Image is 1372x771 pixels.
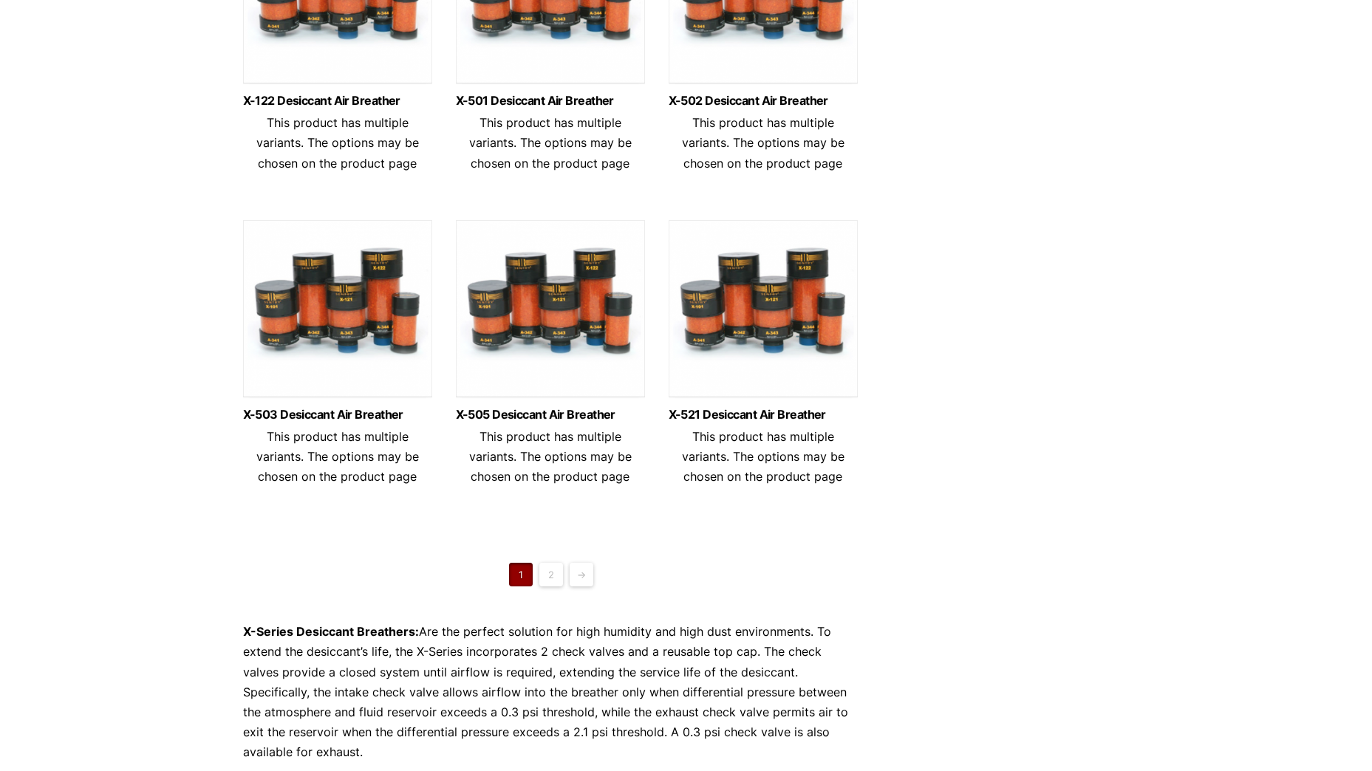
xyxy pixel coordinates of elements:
[256,115,419,170] span: This product has multiple variants. The options may be chosen on the product page
[539,563,563,586] a: Page 2
[243,624,419,639] strong: X-Series Desiccant Breathers:
[256,429,419,484] span: This product has multiple variants. The options may be chosen on the product page
[669,95,858,107] a: X-502 Desiccant Air Breather
[469,429,632,484] span: This product has multiple variants. The options may be chosen on the product page
[243,95,432,107] a: X-122 Desiccant Air Breather
[682,429,844,484] span: This product has multiple variants. The options may be chosen on the product page
[243,622,859,762] p: Are the perfect solution for high humidity and high dust environments. To extend the desiccant’s ...
[456,408,645,421] a: X-505 Desiccant Air Breather
[682,115,844,170] span: This product has multiple variants. The options may be chosen on the product page
[456,95,645,107] a: X-501 Desiccant Air Breather
[243,408,432,421] a: X-503 Desiccant Air Breather
[509,563,533,586] span: Page 1
[469,115,632,170] span: This product has multiple variants. The options may be chosen on the product page
[243,563,859,586] nav: Product Pagination
[669,408,858,421] a: X-521 Desiccant Air Breather
[570,563,593,586] a: →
